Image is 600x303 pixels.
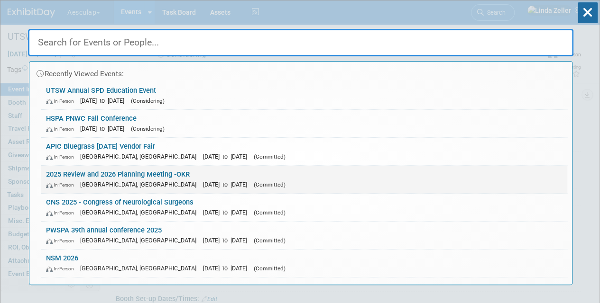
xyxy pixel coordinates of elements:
span: [DATE] to [DATE] [203,153,252,160]
span: (Committed) [254,237,286,244]
span: (Committed) [254,209,286,216]
a: CNS 2025 - Congress of Neurological Surgeons In-Person [GEOGRAPHIC_DATA], [GEOGRAPHIC_DATA] [DATE... [41,194,567,221]
span: In-Person [46,238,78,244]
span: [DATE] to [DATE] [203,209,252,216]
span: [DATE] to [DATE] [203,265,252,272]
span: (Committed) [254,265,286,272]
span: In-Person [46,126,78,132]
input: Search for Events or People... [28,29,573,56]
span: [DATE] to [DATE] [80,125,129,132]
span: [GEOGRAPHIC_DATA], [GEOGRAPHIC_DATA] [80,265,201,272]
span: (Committed) [254,153,286,160]
a: 2025 Review and 2026 Planning Meeting -OKR In-Person [GEOGRAPHIC_DATA], [GEOGRAPHIC_DATA] [DATE] ... [41,166,567,193]
span: In-Person [46,154,78,160]
span: (Considering) [131,98,165,104]
span: [DATE] to [DATE] [203,181,252,188]
a: NSM 2026 In-Person [GEOGRAPHIC_DATA], [GEOGRAPHIC_DATA] [DATE] to [DATE] (Committed) [41,250,567,277]
a: APIC Bluegrass [DATE] Vendor Fair In-Person [GEOGRAPHIC_DATA], [GEOGRAPHIC_DATA] [DATE] to [DATE]... [41,138,567,165]
span: In-Person [46,182,78,188]
span: In-Person [46,98,78,104]
span: [DATE] to [DATE] [203,237,252,244]
span: [GEOGRAPHIC_DATA], [GEOGRAPHIC_DATA] [80,153,201,160]
span: (Considering) [131,125,165,132]
a: UTSW Annual SPD Education Event In-Person [DATE] to [DATE] (Considering) [41,82,567,109]
span: [DATE] to [DATE] [80,97,129,104]
span: [GEOGRAPHIC_DATA], [GEOGRAPHIC_DATA] [80,237,201,244]
span: [GEOGRAPHIC_DATA], [GEOGRAPHIC_DATA] [80,209,201,216]
span: In-Person [46,210,78,216]
a: PWSPA 39th annual conference 2025 In-Person [GEOGRAPHIC_DATA], [GEOGRAPHIC_DATA] [DATE] to [DATE]... [41,222,567,249]
span: (Committed) [254,181,286,188]
span: [GEOGRAPHIC_DATA], [GEOGRAPHIC_DATA] [80,181,201,188]
span: In-Person [46,266,78,272]
a: HSPA PNWC Fall Conference In-Person [DATE] to [DATE] (Considering) [41,110,567,137]
div: Recently Viewed Events: [34,62,567,82]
